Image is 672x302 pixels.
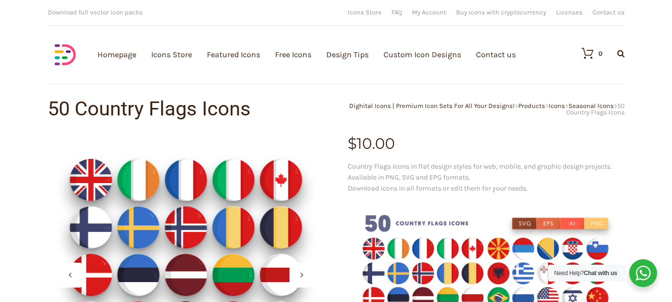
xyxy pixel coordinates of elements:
a: FAQ [391,9,402,15]
a: Licenses [556,9,582,15]
strong: Chat with us [584,270,617,277]
a: Contact us [592,9,625,15]
a: My Account [412,9,446,15]
span: 50 Country Flags Icons [566,102,625,116]
p: Country Flags icons in flat design styles for web, mobile, and graphic design projects. Available... [348,161,625,194]
a: Icons Store [348,9,382,15]
a: 0 [572,47,602,59]
span: Download full vector icon packs [48,8,143,16]
a: Products [518,102,545,109]
a: Icons [549,102,565,109]
a: Dighital Icons | Premium Icon Sets For All Your Designs! [349,102,515,109]
h1: 50 Country Flags Icons [48,99,336,119]
span: Need Help? [554,270,617,277]
a: Buy icons with cryptocurrency [456,9,546,15]
div: > > > > [336,102,625,115]
a: Seasonal Icons [569,102,614,109]
span: $ [348,134,357,153]
bdi: 10.00 [348,134,395,153]
div: 0 [598,50,602,57]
